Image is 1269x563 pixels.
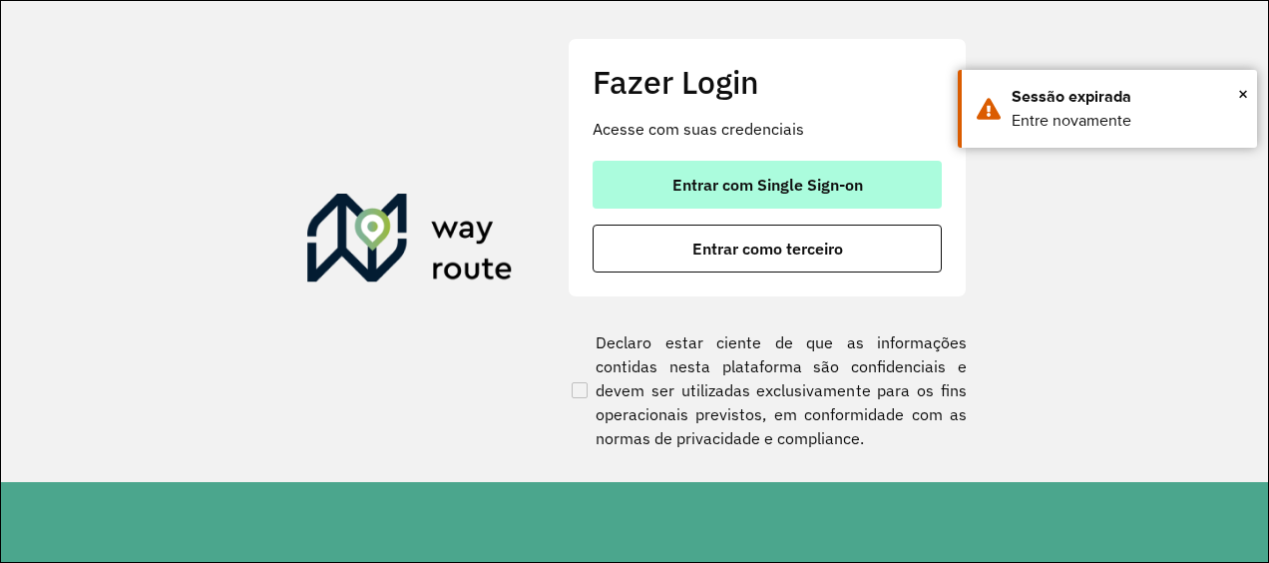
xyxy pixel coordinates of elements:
[1012,85,1242,109] div: Sessão expirada
[593,117,942,141] p: Acesse com suas credenciais
[1238,79,1248,109] button: Close
[692,241,843,257] span: Entrar como terceiro
[1012,109,1242,133] div: Entre novamente
[568,330,967,450] label: Declaro estar ciente de que as informações contidas nesta plataforma são confidenciais e devem se...
[593,161,942,209] button: button
[593,225,942,273] button: button
[1238,79,1248,109] span: ×
[593,63,942,101] h2: Fazer Login
[672,177,863,193] span: Entrar com Single Sign-on
[307,194,513,289] img: Roteirizador AmbevTech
